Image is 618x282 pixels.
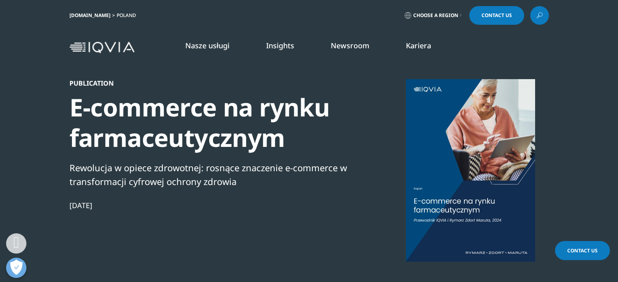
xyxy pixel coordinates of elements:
[69,200,348,210] div: [DATE]
[406,41,431,50] a: Kariera
[69,161,348,188] div: Rewolucja w opiece zdrowotnej: rosnące znaczenie e-commerce w transformacji cyfrowej ochrony zdrowia
[555,241,610,260] a: Contact Us
[567,247,598,254] span: Contact Us
[69,12,111,19] a: [DOMAIN_NAME]
[69,92,348,153] div: E-commerce na rynku farmaceutycznym
[117,12,139,19] div: Poland
[69,79,348,87] div: Publication
[413,12,458,19] span: Choose a Region
[481,13,512,18] span: Contact Us
[6,258,26,278] button: Otwórz Preferencje
[469,6,524,25] a: Contact Us
[331,41,369,50] a: Newsroom
[266,41,294,50] a: Insights
[185,41,230,50] a: Nasze usługi
[138,28,549,67] nav: Primary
